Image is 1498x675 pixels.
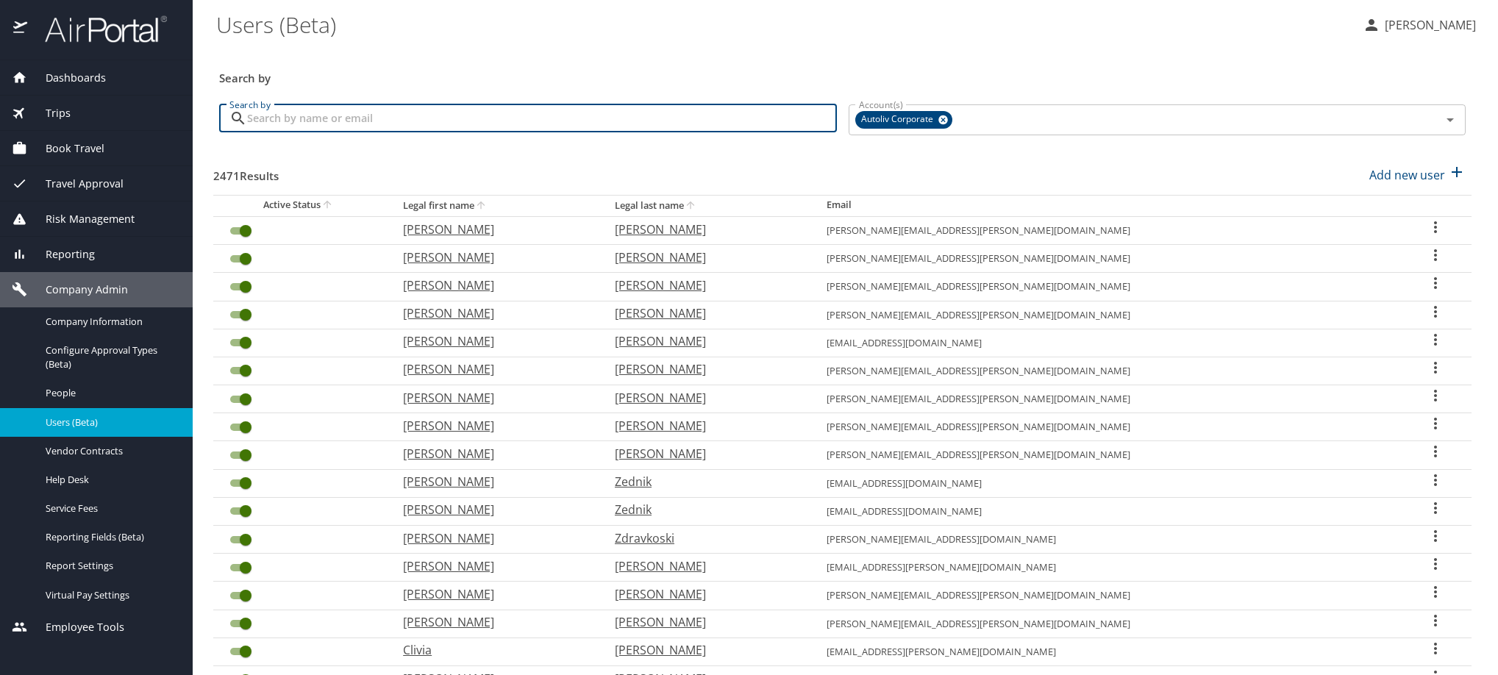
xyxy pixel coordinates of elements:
span: Virtual Pay Settings [46,588,175,602]
td: [EMAIL_ADDRESS][PERSON_NAME][DOMAIN_NAME] [815,554,1399,582]
span: Employee Tools [27,619,124,635]
p: Zednik [615,473,797,490]
p: [PERSON_NAME] [403,389,585,407]
span: Help Desk [46,473,175,487]
p: [PERSON_NAME] [615,557,797,575]
span: People [46,386,175,400]
p: [PERSON_NAME] [403,445,585,463]
p: [PERSON_NAME] [403,585,585,603]
span: Configure Approval Types (Beta) [46,343,175,371]
span: Users (Beta) [46,415,175,429]
p: [PERSON_NAME] [403,473,585,490]
span: Autoliv Corporate [855,112,942,127]
td: [PERSON_NAME][EMAIL_ADDRESS][PERSON_NAME][DOMAIN_NAME] [815,273,1399,301]
p: [PERSON_NAME] [615,249,797,266]
td: [EMAIL_ADDRESS][PERSON_NAME][DOMAIN_NAME] [815,637,1399,665]
span: Reporting [27,246,95,262]
span: Report Settings [46,559,175,573]
p: Zdravkoski [615,529,797,547]
span: Trips [27,105,71,121]
th: Active Status [213,195,391,216]
th: Legal last name [603,195,815,216]
span: Dashboards [27,70,106,86]
p: [PERSON_NAME] [615,417,797,435]
p: [PERSON_NAME] [615,304,797,322]
td: [PERSON_NAME][EMAIL_ADDRESS][PERSON_NAME][DOMAIN_NAME] [815,441,1399,469]
p: [PERSON_NAME] [615,221,797,238]
span: Company Admin [27,282,128,298]
td: [PERSON_NAME][EMAIL_ADDRESS][PERSON_NAME][DOMAIN_NAME] [815,357,1399,385]
input: Search by name or email [247,104,837,132]
p: [PERSON_NAME] [615,641,797,659]
p: [PERSON_NAME] [615,360,797,378]
p: [PERSON_NAME] [403,613,585,631]
span: Travel Approval [27,176,124,192]
button: sort [321,199,335,213]
td: [EMAIL_ADDRESS][DOMAIN_NAME] [815,329,1399,357]
th: Legal first name [391,195,603,216]
div: Autoliv Corporate [855,111,952,129]
th: Email [815,195,1399,216]
p: [PERSON_NAME] [615,389,797,407]
td: [PERSON_NAME][EMAIL_ADDRESS][PERSON_NAME][DOMAIN_NAME] [815,216,1399,244]
span: Book Travel [27,140,104,157]
td: [PERSON_NAME][EMAIL_ADDRESS][PERSON_NAME][DOMAIN_NAME] [815,610,1399,637]
button: Add new user [1363,159,1472,191]
p: [PERSON_NAME] [403,417,585,435]
img: airportal-logo.png [29,15,167,43]
p: Add new user [1369,166,1445,184]
td: [PERSON_NAME][EMAIL_ADDRESS][PERSON_NAME][DOMAIN_NAME] [815,301,1399,329]
h3: Search by [219,61,1466,87]
p: [PERSON_NAME] [615,613,797,631]
p: Zednik [615,501,797,518]
td: [PERSON_NAME][EMAIL_ADDRESS][PERSON_NAME][DOMAIN_NAME] [815,413,1399,441]
p: [PERSON_NAME] [403,221,585,238]
span: Reporting Fields (Beta) [46,530,175,544]
p: [PERSON_NAME] [403,557,585,575]
button: [PERSON_NAME] [1357,12,1482,38]
h3: 2471 Results [213,159,279,185]
td: [EMAIL_ADDRESS][DOMAIN_NAME] [815,469,1399,497]
button: sort [474,199,489,213]
p: [PERSON_NAME] [403,249,585,266]
p: [PERSON_NAME] [1380,16,1476,34]
span: Company Information [46,315,175,329]
td: [PERSON_NAME][EMAIL_ADDRESS][DOMAIN_NAME] [815,526,1399,554]
td: [EMAIL_ADDRESS][DOMAIN_NAME] [815,497,1399,525]
td: [PERSON_NAME][EMAIL_ADDRESS][PERSON_NAME][DOMAIN_NAME] [815,385,1399,413]
p: [PERSON_NAME] [403,276,585,294]
p: [PERSON_NAME] [615,332,797,350]
p: [PERSON_NAME] [403,360,585,378]
p: [PERSON_NAME] [615,585,797,603]
p: [PERSON_NAME] [403,529,585,547]
td: [PERSON_NAME][EMAIL_ADDRESS][PERSON_NAME][DOMAIN_NAME] [815,582,1399,610]
h1: Users (Beta) [216,1,1351,47]
p: [PERSON_NAME] [615,445,797,463]
button: Open [1440,110,1460,130]
span: Vendor Contracts [46,444,175,458]
span: Risk Management [27,211,135,227]
span: Service Fees [46,501,175,515]
p: Clivia [403,641,585,659]
td: [PERSON_NAME][EMAIL_ADDRESS][PERSON_NAME][DOMAIN_NAME] [815,245,1399,273]
button: sort [684,199,699,213]
p: [PERSON_NAME] [403,501,585,518]
p: [PERSON_NAME] [403,304,585,322]
p: [PERSON_NAME] [615,276,797,294]
img: icon-airportal.png [13,15,29,43]
p: [PERSON_NAME] [403,332,585,350]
